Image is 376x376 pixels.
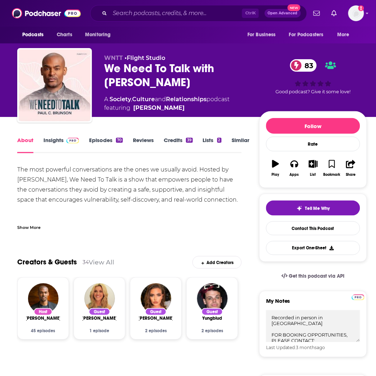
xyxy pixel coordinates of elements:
[297,59,317,72] span: 83
[289,30,324,40] span: For Podcasters
[324,173,340,177] div: Bookmark
[104,104,229,112] span: featuring
[25,316,61,321] span: [PERSON_NAME]
[186,138,192,143] div: 39
[346,173,356,177] div: Share
[17,258,77,267] a: Creators & Guests
[83,259,89,266] div: 34
[127,55,165,61] a: Flight Studio
[310,173,316,177] div: List
[80,28,120,42] button: open menu
[17,28,53,42] button: open menu
[288,4,301,11] span: New
[89,308,110,316] div: Guest
[138,316,174,321] a: Megan Barton-Hanson
[338,30,350,40] span: More
[290,59,317,72] a: 83
[322,155,341,181] button: Bookmark
[329,7,340,19] a: Show notifications dropdown
[232,137,249,153] a: Similar
[266,137,360,151] div: Rate
[272,173,279,177] div: Play
[266,155,285,181] button: Play
[104,55,123,61] span: WNTT
[66,138,79,144] img: Podchaser Pro
[358,5,364,11] svg: Add a profile image
[83,329,116,334] div: 1 episode
[259,55,367,99] div: 83Good podcast? Give it some love!
[141,283,171,314] img: Megan Barton-Hanson
[133,137,154,153] a: Reviews
[311,7,323,19] a: Show notifications dropdown
[266,298,360,310] label: My Notes
[296,345,317,351] span: 3 months
[268,11,298,15] span: Open Advanced
[197,283,228,314] img: Yungblud
[133,104,185,112] a: Paul Carrick Brunson
[166,96,206,103] a: Relationships
[348,5,364,21] button: Show profile menu
[342,155,360,181] button: Share
[155,96,166,103] span: and
[89,137,123,153] a: Episodes70
[285,155,304,181] button: Apps
[82,316,117,321] a: Ashley Roberts
[265,9,301,18] button: Open AdvancedNew
[57,30,72,40] span: Charts
[275,89,351,94] span: Good podcast? Give it some love!
[266,201,360,216] button: tell me why sparkleTell Me Why
[217,138,222,143] div: 2
[266,310,360,342] textarea: Recorded in person in [GEOGRAPHIC_DATA] FOR BOOKING OPPORTUNITIES, PLEASE CONTACT: [EMAIL_ADDRESS...
[89,259,114,266] a: View All
[19,50,90,121] img: We Need To Talk with Paul C. Brunson
[192,256,242,269] div: Add Creators
[104,95,229,112] div: A podcast
[333,28,359,42] button: open menu
[17,137,33,153] a: About
[131,96,132,103] span: ,
[110,8,242,19] input: Search podcasts, credits, & more...
[164,137,192,153] a: Credits39
[352,295,365,300] img: Podchaser Pro
[22,30,43,40] span: Podcasts
[305,206,330,211] span: Tell Me Why
[242,28,285,42] button: open menu
[116,138,123,143] div: 70
[352,293,365,300] a: Pro website
[52,28,76,42] a: Charts
[289,273,345,279] span: Get this podcast via API
[203,137,222,153] a: Lists2
[12,6,81,20] img: Podchaser - Follow, Share and Rate Podcasts
[284,28,334,42] button: open menu
[34,308,52,316] div: Host
[266,118,360,134] button: Follow
[304,155,322,181] button: List
[348,5,364,21] img: User Profile
[195,329,229,334] div: 2 episodes
[26,329,60,334] div: 45 episodes
[266,241,360,255] button: Export One-Sheet
[17,165,242,275] div: The most powerful conversations are the ones we usually avoid. Hosted by [PERSON_NAME], We Need T...
[201,308,223,316] div: Guest
[247,30,276,40] span: For Business
[139,329,173,334] div: 2 episodes
[266,345,325,351] span: Last Updated: ago
[276,268,351,285] a: Get this podcast via API
[43,137,79,153] a: InsightsPodchaser Pro
[132,96,155,103] a: Culture
[25,316,61,321] a: Paul Carrick Brunson
[84,283,115,314] img: Ashley Roberts
[138,316,174,321] span: [PERSON_NAME]
[28,283,59,314] img: Paul Carrick Brunson
[242,9,259,18] span: Ctrl K
[203,316,222,321] a: Yungblud
[82,316,117,321] span: [PERSON_NAME]
[85,30,111,40] span: Monitoring
[90,5,307,22] div: Search podcasts, credits, & more...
